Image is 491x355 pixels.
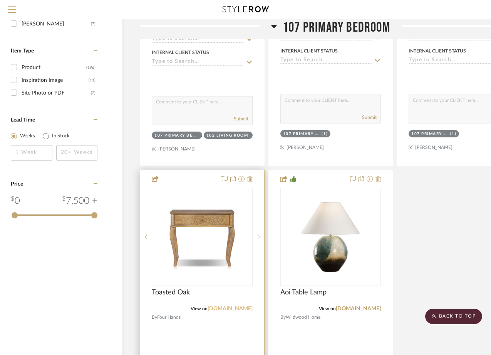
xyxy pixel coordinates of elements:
[22,61,86,74] div: Product
[91,87,96,99] div: (2)
[62,194,97,208] div: 7,500 +
[20,132,35,140] label: Weeks
[89,74,96,86] div: (11)
[11,117,35,123] span: Lead Time
[152,35,243,43] input: Type to Search…
[191,306,208,311] span: View on
[280,288,327,297] span: Aoi Table Lamp
[280,57,372,64] input: Type to Search…
[11,181,23,187] span: Price
[336,306,381,311] a: [DOMAIN_NAME]
[450,131,457,137] div: (1)
[234,115,248,122] button: Submit
[86,61,96,74] div: (196)
[56,145,98,161] input: 20+ Weeks
[280,314,286,321] span: By
[322,131,328,137] div: (1)
[282,189,379,285] img: Aoi Table Lamp
[152,314,157,321] span: By
[208,306,253,311] a: [DOMAIN_NAME]
[157,314,181,321] span: Four Hands
[152,288,190,297] span: Toasted Oak
[11,145,52,161] input: 1 Week
[283,19,390,36] span: 107 Primary Bedroom
[22,87,91,99] div: Site Photo or PDF
[409,47,466,54] div: Internal Client Status
[152,49,209,56] div: Internal Client Status
[11,48,34,54] span: Item Type
[52,132,70,140] label: In Stock
[154,133,198,139] div: 107 Primary Bedroom
[206,133,248,139] div: 102 Living Room
[411,131,448,137] div: 107 Primary Bedroom
[11,194,20,208] div: 0
[319,306,336,311] span: View on
[22,74,89,86] div: Inspiration Image
[91,18,96,30] div: (7)
[362,114,377,121] button: Submit
[280,47,338,54] div: Internal Client Status
[281,188,381,286] div: 0
[22,18,91,30] div: [PERSON_NAME]
[152,59,243,66] input: Type to Search…
[425,309,482,324] scroll-to-top-button: BACK TO TOP
[154,189,250,285] img: Toasted Oak
[283,131,320,137] div: 107 Primary Bedroom
[286,314,320,321] span: Wildwood Home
